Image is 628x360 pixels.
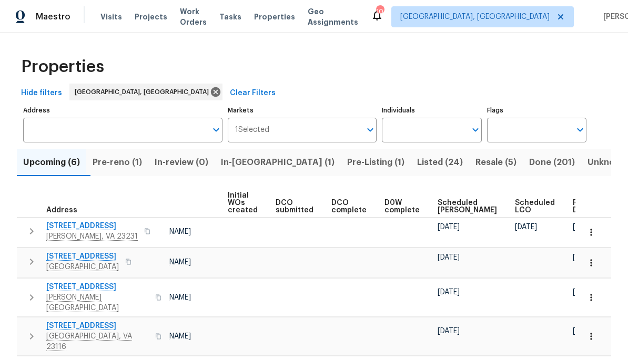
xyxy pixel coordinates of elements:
span: [DATE] [573,254,595,261]
div: 10 [376,6,383,17]
span: Hide filters [21,87,62,100]
span: Upcoming (6) [23,155,80,170]
span: Pre-Listing (1) [347,155,404,170]
button: Open [363,122,378,137]
span: In-[GEOGRAPHIC_DATA] (1) [221,155,335,170]
span: Work Orders [180,6,207,27]
span: Address [46,207,77,214]
button: Clear Filters [226,84,280,103]
span: Resale (5) [475,155,516,170]
button: Open [573,122,588,137]
span: [GEOGRAPHIC_DATA], [GEOGRAPHIC_DATA] [400,12,550,22]
span: [DATE] [573,289,595,296]
label: Flags [487,107,586,114]
span: DCO submitted [276,199,313,214]
button: Open [209,122,224,137]
span: [DATE] [573,327,595,335]
span: [DATE] [438,223,460,231]
span: D0W complete [384,199,420,214]
button: Hide filters [17,84,66,103]
span: Tasks [219,13,241,20]
span: 1 Selected [235,126,269,135]
label: Markets [228,107,377,114]
span: Clear Filters [230,87,276,100]
span: In-review (0) [155,155,208,170]
span: [DATE] [438,254,460,261]
span: Pre-reno (1) [93,155,142,170]
span: Geo Assignments [308,6,358,27]
span: Visits [100,12,122,22]
span: Ready Date [573,199,596,214]
span: [GEOGRAPHIC_DATA], [GEOGRAPHIC_DATA] [75,87,213,97]
span: [DATE] [515,223,537,231]
span: [DATE] [573,223,595,231]
span: DCO complete [331,199,367,214]
span: Listed (24) [417,155,463,170]
span: Scheduled [PERSON_NAME] [438,199,497,214]
button: Open [468,122,483,137]
label: Address [23,107,222,114]
label: Individuals [382,107,481,114]
span: Done (201) [529,155,575,170]
span: Initial WOs created [228,192,258,214]
span: Scheduled LCO [515,199,555,214]
div: [GEOGRAPHIC_DATA], [GEOGRAPHIC_DATA] [69,84,222,100]
span: [DATE] [438,327,460,335]
span: Properties [254,12,295,22]
span: Maestro [36,12,70,22]
span: [DATE] [438,289,460,296]
span: Properties [21,61,104,72]
span: Projects [135,12,167,22]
